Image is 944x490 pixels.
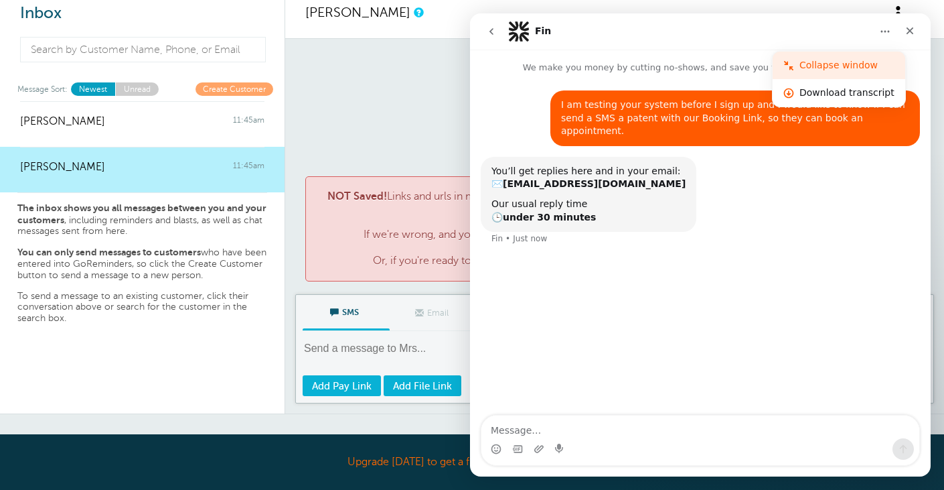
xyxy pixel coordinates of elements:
[20,4,264,23] h2: Inbox
[305,5,410,20] a: [PERSON_NAME]
[17,247,267,281] p: who have been entered into GoReminders, so click the Create Customer button to send a message to ...
[17,82,68,95] span: Message Sort:
[20,37,266,62] input: Search by Customer Name, Phone, or Email
[17,202,266,225] strong: The inbox shows you all messages between you and your customers
[233,161,264,174] span: 11:45am
[20,161,105,174] span: [PERSON_NAME]
[17,291,267,324] p: To send a message to an existing customer, click their conversation above or search for the custo...
[17,202,267,237] p: , including reminders and blasts, as well as chat messages sent from here.
[17,247,201,257] strong: You can only send messages to customers
[312,381,372,391] span: Add Pay Link
[327,190,387,202] b: NOT Saved!
[384,375,461,396] a: Add File Link
[400,296,467,328] span: Email
[313,295,380,327] span: SMS
[233,115,264,128] span: 11:45am
[470,13,931,477] iframe: Intercom live chat
[414,8,422,17] a: This is a history of all communications between GoReminders and your customer.
[20,115,105,128] span: [PERSON_NAME]
[115,82,159,95] a: Unread
[137,448,807,477] div: Upgrade [DATE] to get a free month!
[71,82,115,95] a: Newest
[303,375,381,396] a: Add Pay Link
[319,190,910,267] p: Links and urls in messages need authorization during your trial. to ask for authorization to use ...
[393,381,452,391] span: Add File Link
[195,82,273,95] a: Create Customer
